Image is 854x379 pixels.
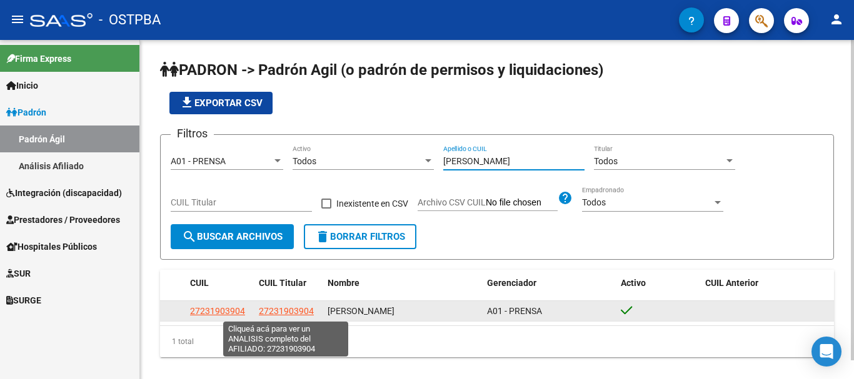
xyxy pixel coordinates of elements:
mat-icon: person [829,12,844,27]
span: A01 - PRENSA [171,156,226,166]
span: CUIL Titular [259,278,306,288]
datatable-header-cell: Gerenciador [482,270,616,297]
span: Todos [293,156,316,166]
span: Inicio [6,79,38,92]
span: Borrar Filtros [315,231,405,242]
mat-icon: search [182,229,197,244]
span: Padrón [6,106,46,119]
span: SUR [6,267,31,280]
mat-icon: file_download [179,95,194,110]
span: A01 - PRENSA [487,306,542,316]
span: [PERSON_NAME] [328,306,394,316]
datatable-header-cell: Activo [616,270,700,297]
button: Exportar CSV [169,92,273,114]
span: CUIL [190,278,209,288]
span: Inexistente en CSV [336,196,408,211]
mat-icon: menu [10,12,25,27]
datatable-header-cell: CUIL Anterior [700,270,835,297]
h3: Filtros [171,125,214,142]
span: Todos [594,156,618,166]
span: Gerenciador [487,278,536,288]
div: 1 total [160,326,834,357]
span: CUIL Anterior [705,278,758,288]
span: Hospitales Públicos [6,240,97,253]
datatable-header-cell: Nombre [323,270,482,297]
span: Integración (discapacidad) [6,186,122,200]
span: 27231903904 [259,306,314,316]
span: Prestadores / Proveedores [6,213,120,227]
span: Buscar Archivos [182,231,283,242]
datatable-header-cell: CUIL [185,270,254,297]
input: Archivo CSV CUIL [486,197,558,209]
span: Exportar CSV [179,97,263,109]
span: Firma Express [6,52,71,66]
button: Borrar Filtros [304,224,416,249]
span: 27231903904 [190,306,245,316]
span: PADRON -> Padrón Agil (o padrón de permisos y liquidaciones) [160,61,603,79]
span: Todos [582,197,606,207]
div: Open Intercom Messenger [811,337,841,367]
span: SURGE [6,293,41,307]
span: Activo [621,278,646,288]
span: Archivo CSV CUIL [418,197,486,207]
mat-icon: delete [315,229,330,244]
button: Buscar Archivos [171,224,294,249]
span: - OSTPBA [99,6,161,34]
span: Nombre [328,278,359,288]
mat-icon: help [558,190,573,205]
datatable-header-cell: CUIL Titular [254,270,323,297]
